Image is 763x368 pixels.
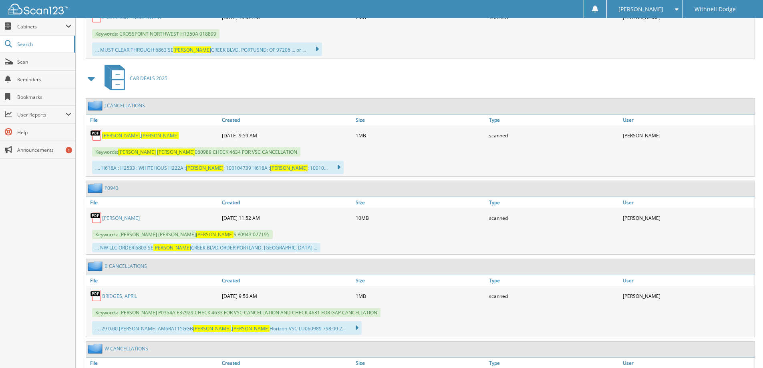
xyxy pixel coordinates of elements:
a: Size [354,275,487,286]
span: Scan [17,58,71,65]
a: B CANCELLATIONS [105,263,147,269]
a: File [86,197,220,208]
span: Keywords: [PERSON_NAME] [PERSON_NAME] S P0943 027195 [92,230,273,239]
img: PDF.png [90,290,102,302]
span: Keywords: 060989 CHECK 4634 FOR VSC CANCELLATION [92,147,300,157]
div: scanned [487,210,621,226]
img: folder2.png [88,101,105,111]
span: [PERSON_NAME] [102,132,140,139]
a: File [86,275,220,286]
img: scan123-logo-white.svg [8,4,68,14]
div: 1 [66,147,72,153]
a: User [621,275,755,286]
span: [PERSON_NAME] [153,244,191,251]
span: Announcements [17,147,71,153]
div: ... .29 0.00 [PERSON_NAME] AM6RA115GGB , Horizon-VSC LU060989 798.00 2... [92,321,362,335]
a: User [621,115,755,125]
a: CAR DEALS 2025 [100,62,167,94]
a: [PERSON_NAME],[PERSON_NAME] [102,132,179,139]
div: ... NW LLC ORDER 6803 SE CREEK BLVD ORDER PORTLAND, [GEOGRAPHIC_DATA] ... [92,243,320,252]
a: BRIDGES, APRIL [102,293,137,300]
a: Created [220,115,354,125]
a: J CANCELLATIONS [105,102,145,109]
div: .... H618A : H2533 : WHITEHOUS H222A : : 100104739 H618A : : 10010... [92,161,344,174]
a: Created [220,197,354,208]
a: User [621,197,755,208]
a: Created [220,275,354,286]
span: [PERSON_NAME] [193,325,231,332]
img: folder2.png [88,261,105,271]
div: [DATE] 9:56 AM [220,288,354,304]
div: [PERSON_NAME] [621,210,755,226]
div: [PERSON_NAME] [621,127,755,143]
img: PDF.png [90,129,102,141]
span: CAR DEALS 2025 [130,75,167,82]
span: [PERSON_NAME] [141,132,179,139]
span: Keywords: [PERSON_NAME] P0354A E37929 CHECK 4633 FOR VSC CANCELLATION AND CHECK 4631 FOR GAP CANC... [92,308,380,317]
div: 1MB [354,127,487,143]
a: Type [487,115,621,125]
a: [PERSON_NAME] [102,215,140,221]
span: Help [17,129,71,136]
img: folder2.png [88,344,105,354]
span: [PERSON_NAME] [196,231,234,238]
a: File [86,115,220,125]
div: [DATE] 11:52 AM [220,210,354,226]
span: Bookmarks [17,94,71,101]
span: User Reports [17,111,66,118]
span: Reminders [17,76,71,83]
a: W CANCELLATIONS [105,345,148,352]
span: [PERSON_NAME] [232,325,270,332]
div: 1MB [354,288,487,304]
div: scanned [487,288,621,304]
span: Withnell Dodge [695,7,736,12]
a: Size [354,197,487,208]
span: [PERSON_NAME] [186,165,223,171]
div: ... MUST CLEAR THROUGH 6863'SE CREEK BLVD. PORTUSND: OF 97206 ... or ... [92,42,322,56]
span: Search [17,41,70,48]
div: [DATE] 9:59 AM [220,127,354,143]
a: Size [354,115,487,125]
img: folder2.png [88,183,105,193]
span: Keywords: CROSSPOINT NORTHWEST H1350A 018899 [92,29,219,38]
span: [PERSON_NAME] [270,165,308,171]
span: [PERSON_NAME] [157,149,195,155]
span: [PERSON_NAME] [618,7,663,12]
span: [PERSON_NAME] [173,46,211,53]
span: Cabinets [17,23,66,30]
span: [PERSON_NAME] [118,149,156,155]
div: 10MB [354,210,487,226]
a: P0943 [105,185,119,191]
img: PDF.png [90,212,102,224]
a: Type [487,197,621,208]
div: [PERSON_NAME] [621,288,755,304]
a: Type [487,275,621,286]
div: scanned [487,127,621,143]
